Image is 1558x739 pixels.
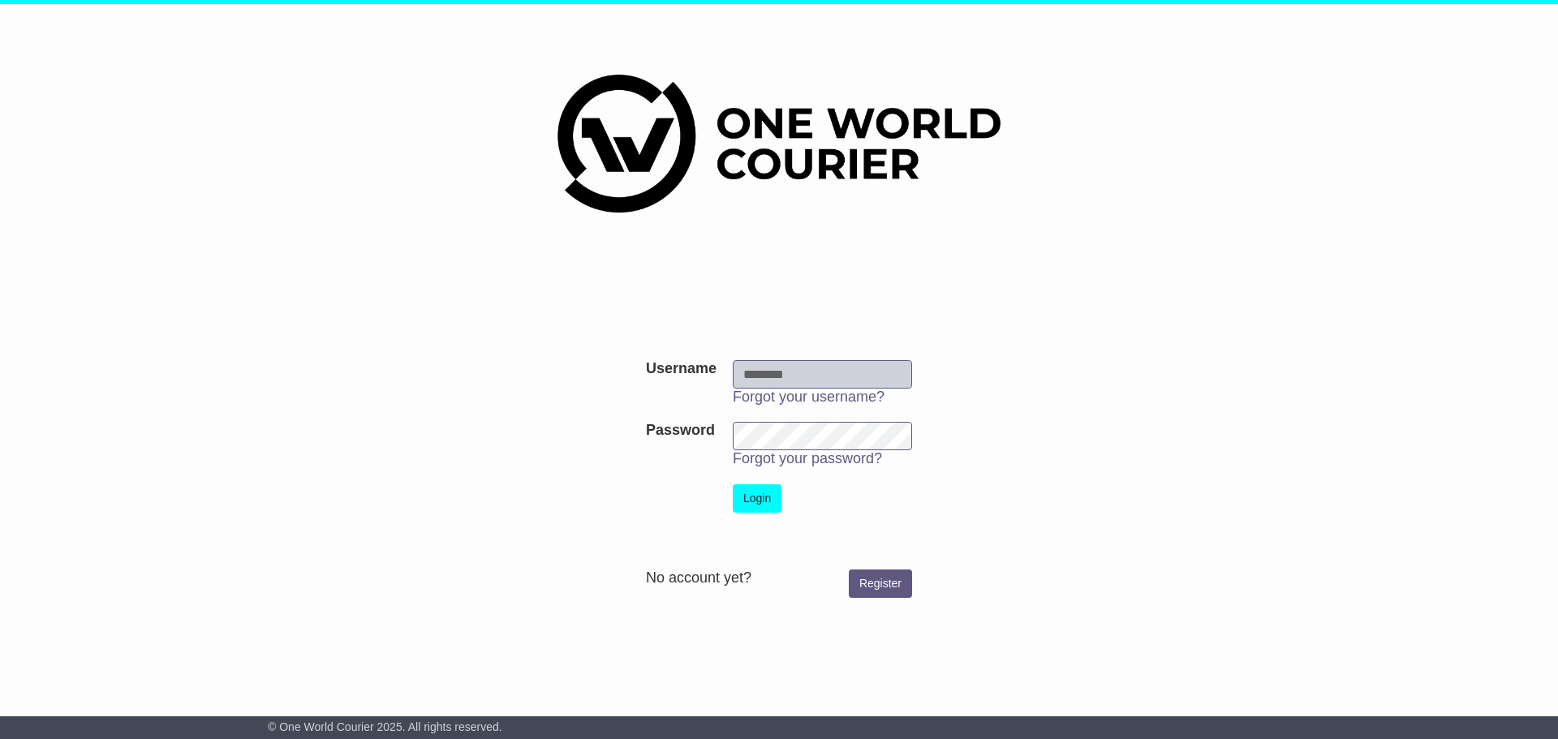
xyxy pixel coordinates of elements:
[733,484,781,513] button: Login
[646,422,715,440] label: Password
[733,450,882,466] a: Forgot your password?
[268,720,502,733] span: © One World Courier 2025. All rights reserved.
[733,389,884,405] a: Forgot your username?
[849,569,912,598] a: Register
[646,360,717,378] label: Username
[646,569,912,587] div: No account yet?
[557,75,1001,213] img: One World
